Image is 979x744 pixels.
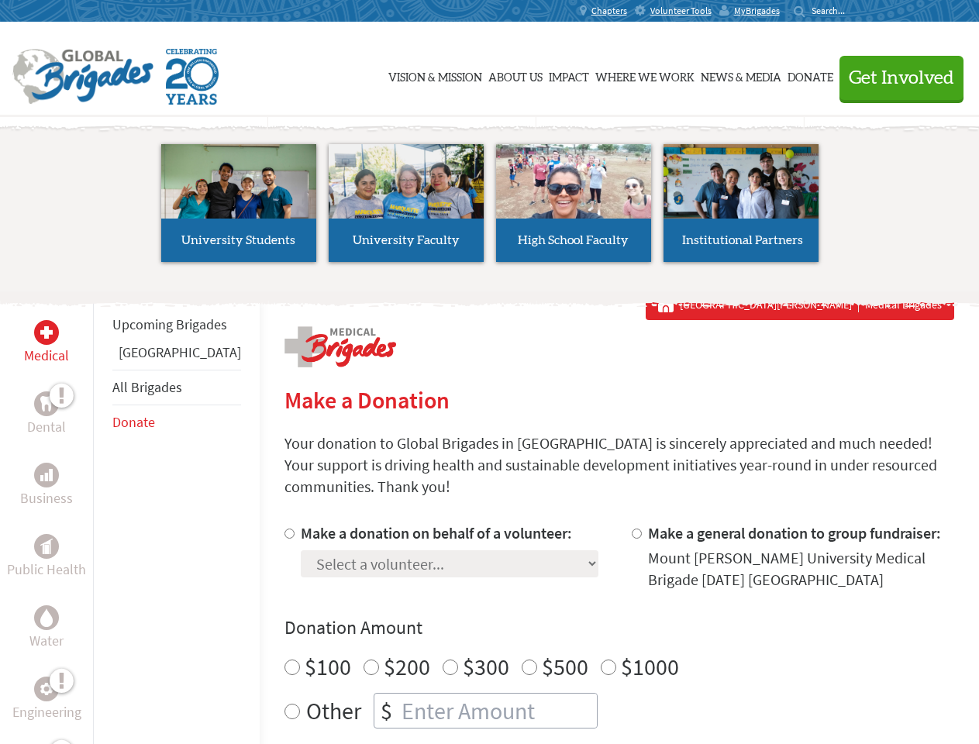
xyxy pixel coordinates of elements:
label: Other [306,693,361,728]
img: Dental [40,396,53,411]
span: Volunteer Tools [650,5,712,17]
img: Engineering [40,683,53,695]
a: Donate [788,36,833,114]
img: menu_brigades_submenu_1.jpg [161,144,316,247]
div: Public Health [34,534,59,559]
img: menu_brigades_submenu_2.jpg [329,144,484,248]
p: Water [29,630,64,652]
div: Business [34,463,59,487]
span: Institutional Partners [682,234,803,246]
a: WaterWater [29,605,64,652]
li: Guatemala [112,342,241,370]
p: Business [20,487,73,509]
a: BusinessBusiness [20,463,73,509]
p: Your donation to Global Brigades in [GEOGRAPHIC_DATA] is sincerely appreciated and much needed! Y... [284,432,954,498]
p: Medical [24,345,69,367]
a: Impact [549,36,589,114]
img: Global Brigades Celebrating 20 Years [166,49,219,105]
a: University Students [161,144,316,262]
a: Donate [112,413,155,431]
input: Enter Amount [398,694,597,728]
img: Business [40,469,53,481]
div: Medical [34,320,59,345]
a: Vision & Mission [388,36,482,114]
button: Get Involved [839,56,963,100]
a: All Brigades [112,378,182,396]
a: High School Faculty [496,144,651,262]
a: EngineeringEngineering [12,677,81,723]
label: Make a general donation to group fundraiser: [648,523,941,542]
span: High School Faculty [518,234,629,246]
img: Public Health [40,539,53,554]
img: menu_brigades_submenu_3.jpg [496,144,651,219]
span: Chapters [591,5,627,17]
li: Upcoming Brigades [112,308,241,342]
li: All Brigades [112,370,241,405]
span: Get Involved [849,69,954,88]
p: Engineering [12,701,81,723]
a: Public HealthPublic Health [7,534,86,580]
li: Donate [112,405,241,439]
img: menu_brigades_submenu_4.jpg [664,144,819,247]
label: $300 [463,652,509,681]
div: Mount [PERSON_NAME] University Medical Brigade [DATE] [GEOGRAPHIC_DATA] [648,547,954,591]
a: About Us [488,36,543,114]
span: University Faculty [353,234,460,246]
img: Global Brigades Logo [12,49,153,105]
a: MedicalMedical [24,320,69,367]
h4: Donation Amount [284,615,954,640]
a: News & Media [701,36,781,114]
img: Medical [40,326,53,339]
p: Public Health [7,559,86,580]
a: [GEOGRAPHIC_DATA] [119,343,241,361]
a: Institutional Partners [664,144,819,262]
label: $500 [542,652,588,681]
a: DentalDental [27,391,66,438]
a: Upcoming Brigades [112,315,227,333]
input: Search... [812,5,856,16]
img: logo-medical.png [284,326,396,367]
div: Water [34,605,59,630]
img: Water [40,608,53,626]
a: Where We Work [595,36,695,114]
p: Dental [27,416,66,438]
div: Engineering [34,677,59,701]
label: $1000 [621,652,679,681]
label: Make a donation on behalf of a volunteer: [301,523,572,542]
label: $200 [384,652,430,681]
div: Dental [34,391,59,416]
h2: Make a Donation [284,386,954,414]
div: $ [374,694,398,728]
a: University Faculty [329,144,484,262]
span: University Students [181,234,295,246]
span: MyBrigades [734,5,780,17]
label: $100 [305,652,351,681]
